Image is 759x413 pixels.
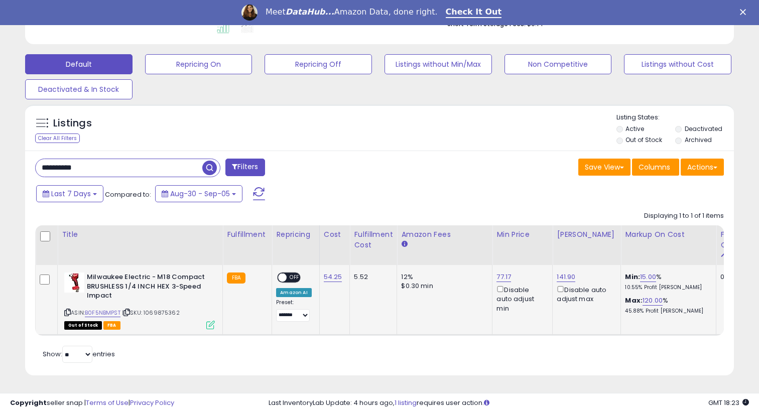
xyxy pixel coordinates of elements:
[287,273,303,282] span: OFF
[557,229,616,240] div: [PERSON_NAME]
[86,398,129,407] a: Terms of Use
[130,398,174,407] a: Privacy Policy
[624,54,731,74] button: Listings without Cost
[557,272,575,282] a: 141.90
[632,159,679,176] button: Columns
[625,124,644,133] label: Active
[395,398,417,407] a: 1 listing
[616,113,734,122] p: Listing States:
[625,284,708,291] p: 10.55% Profit [PERSON_NAME]
[681,159,724,176] button: Actions
[708,398,749,407] span: 2025-09-13 18:23 GMT
[87,272,209,303] b: Milwaukee Electric - M18 Compact BRUSHLESS 1/4 INCH HEX 3-Speed Impact
[504,54,612,74] button: Non Competitive
[265,54,372,74] button: Repricing Off
[225,159,265,176] button: Filters
[621,225,716,265] th: The percentage added to the cost of goods (COGS) that forms the calculator for Min & Max prices.
[269,398,749,408] div: Last InventoryLab Update: 4 hours ago, requires user action.
[496,272,511,282] a: 77.17
[625,296,643,305] b: Max:
[557,284,613,304] div: Disable auto adjust max
[105,190,151,199] span: Compared to:
[64,272,215,328] div: ASIN:
[36,185,103,202] button: Last 7 Days
[625,308,708,315] p: 45.88% Profit [PERSON_NAME]
[241,5,258,21] img: Profile image for Georgie
[64,321,102,330] span: All listings that are currently out of stock and unavailable for purchase on Amazon
[496,229,548,240] div: Min Price
[155,185,242,202] button: Aug-30 - Sep-05
[276,299,311,322] div: Preset:
[625,272,640,282] b: Min:
[625,296,708,315] div: %
[685,135,712,144] label: Archived
[10,398,174,408] div: seller snap | |
[62,229,218,240] div: Title
[401,282,484,291] div: $0.30 min
[51,189,91,199] span: Last 7 Days
[625,229,712,240] div: Markup on Cost
[496,284,545,313] div: Disable auto adjust min
[685,124,722,133] label: Deactivated
[324,272,342,282] a: 54.25
[625,272,708,291] div: %
[276,288,311,297] div: Amazon AI
[25,79,133,99] button: Deactivated & In Stock
[578,159,630,176] button: Save View
[401,272,484,282] div: 12%
[625,135,662,144] label: Out of Stock
[276,229,315,240] div: Repricing
[720,229,755,250] div: Fulfillable Quantity
[43,349,115,359] span: Show: entries
[122,309,180,317] span: | SKU: 1069875362
[720,272,751,282] div: 0
[354,229,393,250] div: Fulfillment Cost
[385,54,492,74] button: Listings without Min/Max
[10,398,47,407] strong: Copyright
[227,229,268,240] div: Fulfillment
[643,296,663,306] a: 120.00
[35,133,80,143] div: Clear All Filters
[227,272,245,284] small: FBA
[25,54,133,74] button: Default
[354,272,389,282] div: 5.52
[85,309,120,317] a: B0F5NBMPST
[145,54,252,74] button: Repricing On
[446,7,502,18] a: Check It Out
[640,272,656,282] a: 15.00
[266,7,438,17] div: Meet Amazon Data, done right.
[103,321,120,330] span: FBA
[401,229,488,240] div: Amazon Fees
[64,272,84,293] img: 31iVcOrJxqL._SL40_.jpg
[639,162,670,172] span: Columns
[401,240,407,249] small: Amazon Fees.
[286,7,334,17] i: DataHub...
[53,116,92,130] h5: Listings
[324,229,346,240] div: Cost
[644,211,724,221] div: Displaying 1 to 1 of 1 items
[740,9,750,15] div: Close
[170,189,230,199] span: Aug-30 - Sep-05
